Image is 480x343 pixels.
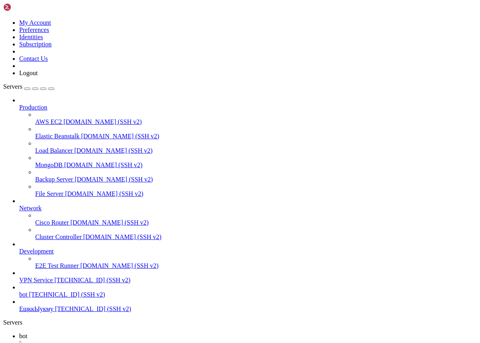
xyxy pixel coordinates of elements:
[35,147,73,154] span: Load Balancer
[35,190,64,197] span: File Server
[19,284,477,298] li: bot [TECHNICAL_ID] (SSH v2)
[3,3,49,11] img: Shellngn
[19,26,49,33] a: Preferences
[19,104,477,111] a: Production
[35,233,477,241] a: Cluster Controller [DOMAIN_NAME] (SSH v2)
[75,176,153,183] span: [DOMAIN_NAME] (SSH v2)
[35,262,477,269] a: E2E Test Runner [DOMAIN_NAME] (SSH v2)
[64,118,142,125] span: [DOMAIN_NAME] (SSH v2)
[35,176,477,183] a: Backup Server [DOMAIN_NAME] (SSH v2)
[19,19,51,26] a: My Account
[35,190,477,197] a: File Server [DOMAIN_NAME] (SSH v2)
[80,262,159,269] span: [DOMAIN_NAME] (SSH v2)
[35,183,477,197] li: File Server [DOMAIN_NAME] (SSH v2)
[70,219,149,226] span: [DOMAIN_NAME] (SSH v2)
[35,154,477,169] li: MongoDB [DOMAIN_NAME] (SSH v2)
[35,262,79,269] span: E2E Test Runner
[35,118,477,126] a: AWS EC2 [DOMAIN_NAME] (SSH v2)
[19,277,477,284] a: VPN Service [TECHNICAL_ID] (SSH v2)
[35,169,477,183] li: Backup Server [DOMAIN_NAME] (SSH v2)
[19,333,27,339] span: bot
[19,205,42,211] span: Network
[35,255,477,269] li: E2E Test Runner [DOMAIN_NAME] (SSH v2)
[35,111,477,126] li: AWS EC2 [DOMAIN_NAME] (SSH v2)
[35,133,80,140] span: Elastic Beanstalk
[35,162,62,168] span: MongoDB
[35,126,477,140] li: Elastic Beanstalk [DOMAIN_NAME] (SSH v2)
[3,83,22,90] span: Servers
[19,248,54,255] span: Development
[19,269,477,284] li: VPN Service [TECHNICAL_ID] (SSH v2)
[29,291,105,298] span: [TECHNICAL_ID] (SSH v2)
[83,233,162,240] span: [DOMAIN_NAME] (SSH v2)
[19,305,477,313] a: ЕщккЫукму [TECHNICAL_ID] (SSH v2)
[19,104,47,111] span: Production
[35,140,477,154] li: Load Balancer [DOMAIN_NAME] (SSH v2)
[35,212,477,226] li: Cisco Router [DOMAIN_NAME] (SSH v2)
[19,241,477,269] li: Development
[19,298,477,313] li: ЕщккЫукму [TECHNICAL_ID] (SSH v2)
[35,219,477,226] a: Cisco Router [DOMAIN_NAME] (SSH v2)
[35,147,477,154] a: Load Balancer [DOMAIN_NAME] (SSH v2)
[35,226,477,241] li: Cluster Controller [DOMAIN_NAME] (SSH v2)
[19,291,27,298] span: bot
[19,291,477,298] a: bot [TECHNICAL_ID] (SSH v2)
[54,277,130,283] span: [TECHNICAL_ID] (SSH v2)
[19,70,38,76] a: Logout
[81,133,160,140] span: [DOMAIN_NAME] (SSH v2)
[35,162,477,169] a: MongoDB [DOMAIN_NAME] (SSH v2)
[19,197,477,241] li: Network
[3,319,477,326] div: Servers
[35,219,69,226] span: Cisco Router
[19,305,54,312] span: ЕщккЫукму
[19,248,477,255] a: Development
[65,190,144,197] span: [DOMAIN_NAME] (SSH v2)
[35,176,73,183] span: Backup Server
[35,133,477,140] a: Elastic Beanstalk [DOMAIN_NAME] (SSH v2)
[74,147,153,154] span: [DOMAIN_NAME] (SSH v2)
[64,162,142,168] span: [DOMAIN_NAME] (SSH v2)
[55,305,131,312] span: [TECHNICAL_ID] (SSH v2)
[19,97,477,197] li: Production
[19,55,48,62] a: Contact Us
[19,41,52,48] a: Subscription
[19,205,477,212] a: Network
[19,277,53,283] span: VPN Service
[35,118,62,125] span: AWS EC2
[3,83,54,90] a: Servers
[35,233,82,240] span: Cluster Controller
[19,34,43,40] a: Identities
